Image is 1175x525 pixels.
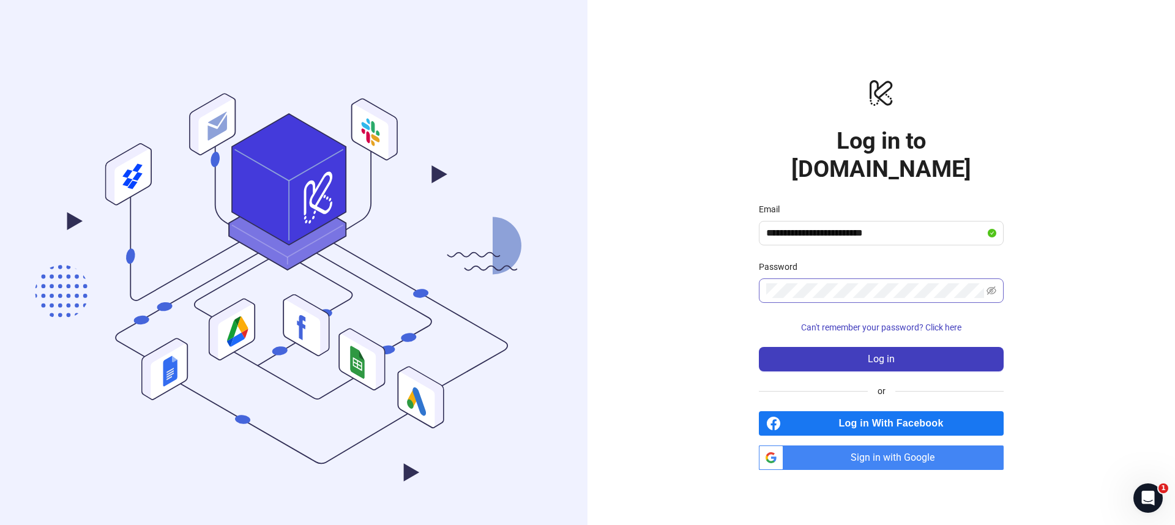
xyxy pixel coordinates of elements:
[759,445,1004,470] a: Sign in with Google
[868,384,895,398] span: or
[759,260,805,274] label: Password
[759,318,1004,337] button: Can't remember your password? Click here
[868,354,895,365] span: Log in
[766,283,984,298] input: Password
[759,127,1004,183] h1: Log in to [DOMAIN_NAME]
[786,411,1004,436] span: Log in With Facebook
[788,445,1004,470] span: Sign in with Google
[759,203,788,216] label: Email
[759,411,1004,436] a: Log in With Facebook
[759,347,1004,371] button: Log in
[987,286,996,296] span: eye-invisible
[1133,483,1163,513] iframe: Intercom live chat
[1158,483,1168,493] span: 1
[759,322,1004,332] a: Can't remember your password? Click here
[801,322,961,332] span: Can't remember your password? Click here
[766,226,985,240] input: Email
